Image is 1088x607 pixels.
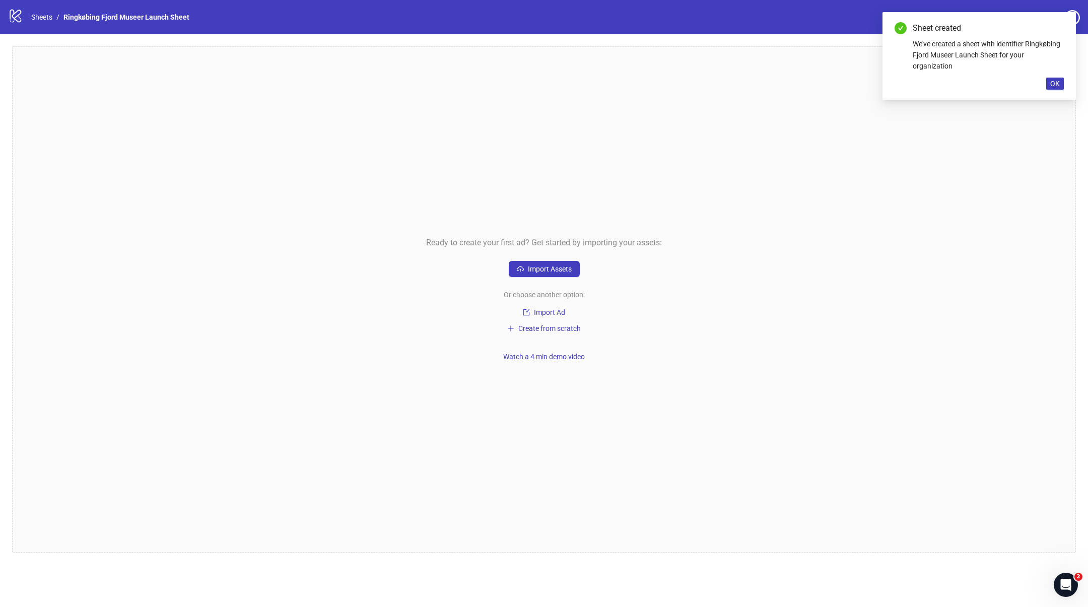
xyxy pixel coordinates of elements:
span: Create from scratch [518,324,581,332]
span: question-circle [1065,10,1080,25]
span: check-circle [895,22,907,34]
a: Sheets [29,12,54,23]
span: OK [1050,80,1060,88]
span: Import Assets [528,265,572,273]
iframe: Intercom live chat [1054,573,1078,597]
a: Ringkøbing Fjord Museer Launch Sheet [61,12,191,23]
span: import [523,309,530,316]
span: Import Ad [534,308,565,316]
button: OK [1046,78,1064,90]
button: Import Ad [509,306,579,318]
a: Settings [1008,10,1061,26]
span: Or choose another option: [504,289,585,300]
span: 2 [1074,573,1082,581]
span: Ready to create your first ad? Get started by importing your assets: [426,236,662,249]
button: Create from scratch [503,322,585,334]
span: plus [507,325,514,332]
li: / [56,12,59,23]
a: Close [1053,22,1064,33]
button: Import Assets [509,261,580,277]
button: Watch a 4 min demo video [499,351,589,363]
span: cloud-upload [517,265,524,273]
div: We've created a sheet with identifier Ringkøbing Fjord Museer Launch Sheet for your organization [913,38,1064,72]
div: Sheet created [913,22,1064,34]
span: Watch a 4 min demo video [503,353,585,361]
